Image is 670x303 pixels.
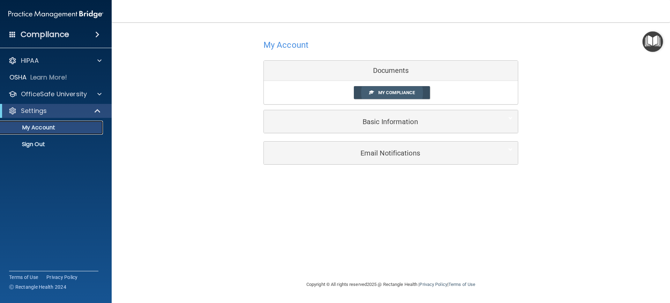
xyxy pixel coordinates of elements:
p: HIPAA [21,56,39,65]
div: Copyright © All rights reserved 2025 @ Rectangle Health | | [263,273,518,296]
img: PMB logo [8,7,103,21]
p: My Account [5,124,100,131]
span: Ⓒ Rectangle Health 2024 [9,283,66,290]
a: Terms of Use [9,274,38,281]
a: Basic Information [269,114,513,129]
h4: My Account [263,40,308,50]
h5: Email Notifications [269,149,491,157]
p: OSHA [9,73,27,82]
button: Open Resource Center [642,31,663,52]
div: Documents [264,61,518,81]
a: Privacy Policy [46,274,78,281]
h4: Compliance [21,30,69,39]
p: Sign Out [5,141,100,148]
p: Learn More! [30,73,67,82]
a: Privacy Policy [419,282,447,287]
a: Terms of Use [448,282,475,287]
a: Email Notifications [269,145,513,161]
a: Settings [8,107,101,115]
p: Settings [21,107,47,115]
a: HIPAA [8,56,102,65]
a: OfficeSafe University [8,90,102,98]
p: OfficeSafe University [21,90,87,98]
span: My Compliance [378,90,415,95]
h5: Basic Information [269,118,491,126]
